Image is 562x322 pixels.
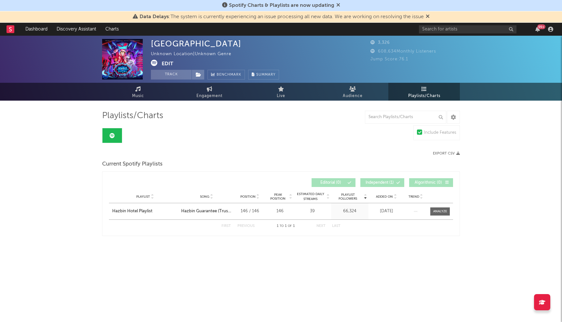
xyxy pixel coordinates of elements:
[151,39,241,48] div: [GEOGRAPHIC_DATA]
[132,92,144,100] span: Music
[102,160,163,168] span: Current Spotify Playlists
[248,70,279,80] button: Summary
[52,23,101,36] a: Discovery Assistant
[333,208,367,215] div: 66,324
[280,225,284,228] span: to
[101,23,123,36] a: Charts
[221,224,231,228] button: First
[413,181,443,185] span: Algorithmic ( 0 )
[424,129,456,137] div: Include Features
[288,225,292,228] span: of
[370,208,403,215] div: [DATE]
[235,208,264,215] div: 146 / 146
[256,73,275,77] span: Summary
[388,83,460,101] a: Playlists/Charts
[181,208,232,215] div: Hazbin Guarantee (Trust Us)
[409,178,453,187] button: Algorithmic(0)
[316,224,326,228] button: Next
[200,195,209,199] span: Song
[333,193,363,201] span: Playlist Followers
[360,178,404,187] button: Independent(1)
[316,181,346,185] span: Editorial ( 0 )
[102,112,163,120] span: Playlists/Charts
[332,224,341,228] button: Last
[268,193,288,201] span: Peak Position
[140,14,424,19] span: : The system is currently experiencing an issue processing all new data. We are working on resolv...
[217,71,241,79] span: Benchmark
[419,25,516,33] input: Search for artists
[268,222,303,230] div: 1 1 1
[245,83,317,101] a: Live
[317,83,388,101] a: Audience
[112,208,153,215] div: Hazbin Hotel Playlist
[370,57,408,61] span: Jump Score: 76.1
[268,208,292,215] div: 146
[174,83,245,101] a: Engagement
[140,14,169,19] span: Data Delays
[196,92,222,100] span: Engagement
[370,49,436,54] span: 608,634 Monthly Listeners
[102,83,174,101] a: Music
[21,23,52,36] a: Dashboard
[312,178,355,187] button: Editorial(0)
[433,152,460,155] button: Export CSV
[277,92,285,100] span: Live
[151,70,192,80] button: Track
[370,41,390,45] span: 3,326
[376,195,393,199] span: Added On
[426,14,430,19] span: Dismiss
[237,224,255,228] button: Previous
[336,3,340,8] span: Dismiss
[151,50,239,58] div: Unknown Location | Unknown Genre
[229,3,334,8] span: Spotify Charts & Playlists are now updating
[365,111,446,124] input: Search Playlists/Charts
[240,195,256,199] span: Position
[295,208,329,215] div: 39
[535,27,540,32] button: 99+
[207,70,245,80] a: Benchmark
[537,24,545,29] div: 99 +
[408,195,419,199] span: Trend
[162,60,173,68] button: Edit
[136,195,150,199] span: Playlist
[343,92,363,100] span: Audience
[295,192,326,202] span: Estimated Daily Streams
[365,181,395,185] span: Independent ( 1 )
[408,92,440,100] span: Playlists/Charts
[112,208,178,215] a: Hazbin Hotel Playlist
